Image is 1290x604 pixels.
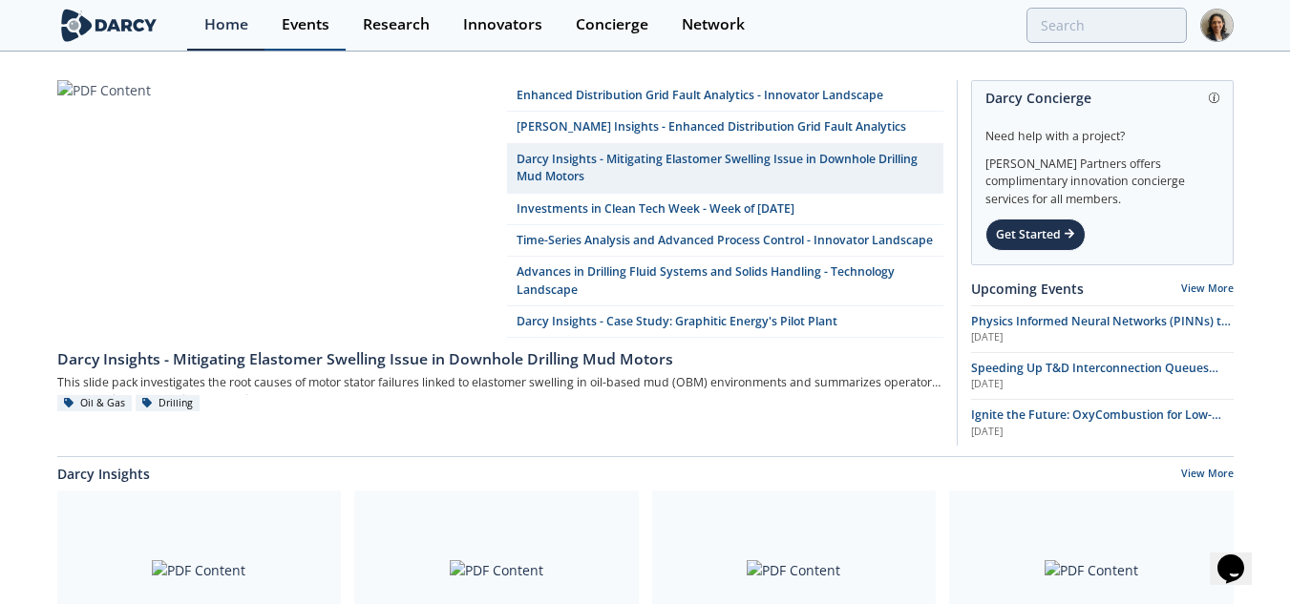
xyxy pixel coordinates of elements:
a: Ignite the Future: OxyCombustion for Low-Carbon Power [DATE] [971,406,1234,439]
span: Ignite the Future: OxyCombustion for Low-Carbon Power [971,406,1221,440]
div: [DATE] [971,425,1234,440]
div: Drilling [136,395,201,412]
div: This slide pack investigates the root causes of motor stator failures linked to elastomer swellin... [57,371,943,395]
a: [PERSON_NAME] Insights - Enhanced Distribution Grid Fault Analytics [507,112,943,143]
div: Events [282,17,329,32]
span: Speeding Up T&D Interconnection Queues with Enhanced Software Solutions [971,360,1218,393]
a: Darcy Insights - Mitigating Elastomer Swelling Issue in Downhole Drilling Mud Motors [507,144,943,194]
a: Advances in Drilling Fluid Systems and Solids Handling - Technology Landscape [507,257,943,306]
div: Innovators [463,17,542,32]
img: Profile [1200,9,1234,42]
a: Darcy Insights [57,464,150,484]
div: Research [363,17,430,32]
div: Need help with a project? [985,115,1219,145]
span: Physics Informed Neural Networks (PINNs) to Accelerate Subsurface Scenario Analysis [971,313,1231,346]
div: Home [204,17,248,32]
a: Darcy Insights - Mitigating Elastomer Swelling Issue in Downhole Drilling Mud Motors [57,338,943,370]
a: Upcoming Events [971,279,1084,299]
div: Get Started [985,219,1086,251]
a: Enhanced Distribution Grid Fault Analytics - Innovator Landscape [507,80,943,112]
div: [DATE] [971,330,1234,345]
div: Darcy Insights - Mitigating Elastomer Swelling Issue in Downhole Drilling Mud Motors [57,348,943,371]
div: Concierge [576,17,648,32]
img: information.svg [1209,93,1219,103]
div: Oil & Gas [57,395,133,412]
a: Time-Series Analysis and Advanced Process Control - Innovator Landscape [507,225,943,257]
div: Network [682,17,745,32]
a: Speeding Up T&D Interconnection Queues with Enhanced Software Solutions [DATE] [971,360,1234,392]
input: Advanced Search [1026,8,1187,43]
div: [DATE] [971,377,1234,392]
a: Investments in Clean Tech Week - Week of [DATE] [507,194,943,225]
div: Darcy Concierge [985,81,1219,115]
iframe: chat widget [1210,528,1271,585]
img: logo-wide.svg [57,9,161,42]
a: Darcy Insights - Case Study: Graphitic Energy's Pilot Plant [507,306,943,338]
div: [PERSON_NAME] Partners offers complimentary innovation concierge services for all members. [985,145,1219,208]
a: View More [1181,467,1234,484]
a: Physics Informed Neural Networks (PINNs) to Accelerate Subsurface Scenario Analysis [DATE] [971,313,1234,345]
a: View More [1181,281,1234,295]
